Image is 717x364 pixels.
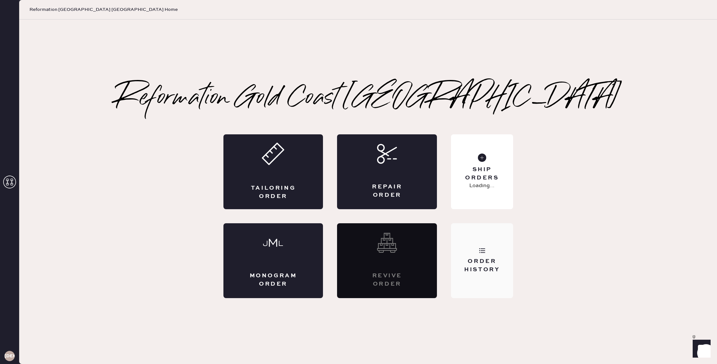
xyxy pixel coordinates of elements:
div: Ship Orders [456,166,508,182]
div: Interested? Contact us at care@hemster.co [337,223,437,298]
div: Revive order [363,272,411,288]
div: Tailoring Order [249,184,298,200]
iframe: Front Chat [687,335,714,363]
h2: Reformation Gold Coast [GEOGRAPHIC_DATA] [116,86,621,111]
div: Order History [456,257,508,273]
div: Monogram Order [249,272,298,288]
div: Repair Order [363,183,411,199]
h3: [DEMOGRAPHIC_DATA] [4,354,15,358]
span: Reformation [GEOGRAPHIC_DATA] [GEOGRAPHIC_DATA] Home [29,6,178,13]
p: Loading... [469,182,495,190]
